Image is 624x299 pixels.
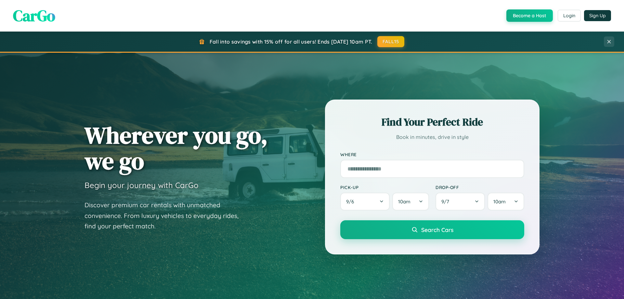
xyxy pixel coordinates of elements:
[340,184,429,190] label: Pick-up
[392,193,429,211] button: 10am
[340,115,524,129] h2: Find Your Perfect Ride
[421,226,453,233] span: Search Cars
[435,184,524,190] label: Drop-off
[210,38,372,45] span: Fall into savings with 15% off for all users! Ends [DATE] 10am PT.
[340,220,524,239] button: Search Cars
[84,122,268,174] h1: Wherever you go, we go
[13,5,55,26] span: CarGo
[340,152,524,157] label: Where
[398,198,410,205] span: 10am
[377,36,405,47] button: FALL15
[435,193,485,211] button: 9/7
[584,10,611,21] button: Sign Up
[84,180,199,190] h3: Begin your journey with CarGo
[558,10,581,21] button: Login
[346,198,357,205] span: 9 / 6
[487,193,524,211] button: 10am
[493,198,506,205] span: 10am
[340,193,390,211] button: 9/6
[84,200,247,232] p: Discover premium car rentals with unmatched convenience. From luxury vehicles to everyday rides, ...
[441,198,452,205] span: 9 / 7
[506,9,553,22] button: Become a Host
[340,132,524,142] p: Book in minutes, drive in style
